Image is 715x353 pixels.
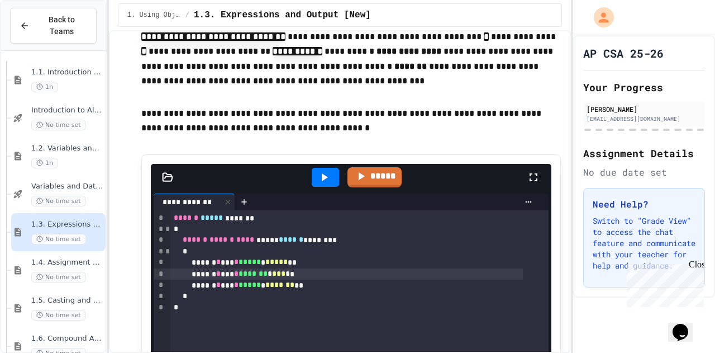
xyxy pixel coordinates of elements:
[593,215,695,271] p: Switch to "Grade View" to access the chat feature and communicate with your teacher for help and ...
[593,197,695,211] h3: Need Help?
[583,145,705,161] h2: Assignment Details
[31,182,103,191] span: Variables and Data Types - Quiz
[127,11,181,20] span: 1. Using Objects and Methods
[583,45,664,61] h1: AP CSA 25-26
[31,120,86,130] span: No time set
[622,260,704,307] iframe: chat widget
[31,296,103,305] span: 1.5. Casting and Ranges of Values
[583,79,705,95] h2: Your Progress
[668,308,704,342] iframe: chat widget
[31,310,86,321] span: No time set
[583,166,705,179] div: No due date set
[194,8,371,22] span: 1.3. Expressions and Output [New]
[31,258,103,267] span: 1.4. Assignment and Input
[36,14,87,37] span: Back to Teams
[587,104,702,114] div: [PERSON_NAME]
[31,220,103,229] span: 1.3. Expressions and Output [New]
[31,196,86,206] span: No time set
[587,115,702,123] div: [EMAIL_ADDRESS][DOMAIN_NAME]
[31,68,103,77] span: 1.1. Introduction to Algorithms, Programming, and Compilers
[31,334,103,343] span: 1.6. Compound Assignment Operators
[185,11,189,20] span: /
[4,4,77,71] div: Chat with us now!Close
[31,272,86,283] span: No time set
[31,82,58,92] span: 1h
[31,234,86,244] span: No time set
[31,106,103,115] span: Introduction to Algorithms, Programming, and Compilers
[31,158,58,168] span: 1h
[582,4,617,30] div: My Account
[10,8,97,44] button: Back to Teams
[31,144,103,153] span: 1.2. Variables and Data Types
